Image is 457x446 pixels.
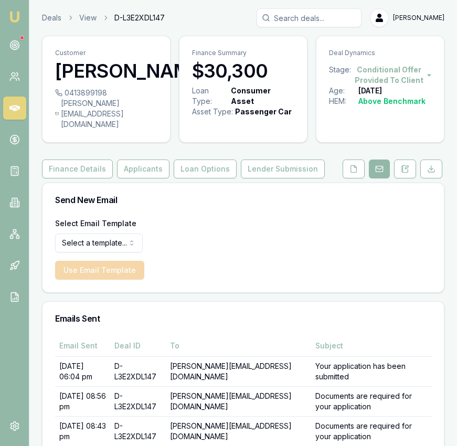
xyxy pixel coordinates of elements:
td: D-L3E2XDL147 [110,416,166,446]
div: [DATE] [358,86,382,96]
p: Customer [55,49,157,57]
div: Subject [315,341,427,351]
div: 0413899198 [55,88,157,98]
a: View [79,13,97,23]
td: [DATE] 08:43 pm [55,416,110,446]
a: Loan Options [172,160,239,178]
h3: $30,300 [192,60,294,81]
label: Select Email Template [55,219,136,228]
div: [PERSON_NAME][EMAIL_ADDRESS][DOMAIN_NAME] [55,98,157,130]
div: Deal ID [114,341,162,351]
input: Search deals [257,8,362,27]
td: [DATE] 08:56 pm [55,386,110,416]
h3: Emails Sent [55,314,431,323]
p: Finance Summary [192,49,294,57]
span: D-L3E2XDL147 [114,13,165,23]
div: Passenger Car [235,107,292,117]
div: HEM: [329,96,358,107]
h3: Send New Email [55,196,431,204]
td: [PERSON_NAME][EMAIL_ADDRESS][DOMAIN_NAME] [166,416,311,446]
button: Applicants [117,160,169,178]
button: Lender Submission [241,160,325,178]
td: Your application has been submitted [311,356,431,386]
div: Email Sent [59,341,106,351]
td: [DATE] 06:04 pm [55,356,110,386]
a: Finance Details [42,160,115,178]
a: Applicants [115,160,172,178]
td: Documents are required for your application [311,416,431,446]
button: Finance Details [42,160,113,178]
button: Conditional Offer Provided To Client [351,65,431,86]
p: Deal Dynamics [329,49,431,57]
div: Age: [329,86,358,96]
td: [PERSON_NAME][EMAIL_ADDRESS][DOMAIN_NAME] [166,356,311,386]
img: emu-icon-u.png [8,10,21,23]
a: Lender Submission [239,160,327,178]
td: D-L3E2XDL147 [110,356,166,386]
a: Deals [42,13,61,23]
div: Above Benchmark [358,96,426,107]
td: Documents are required for your application [311,386,431,416]
td: D-L3E2XDL147 [110,386,166,416]
div: Consumer Asset [231,86,292,107]
nav: breadcrumb [42,13,165,23]
button: Loan Options [174,160,237,178]
h3: [PERSON_NAME] [55,60,157,81]
div: Stage: [329,65,351,86]
div: To [170,341,307,351]
div: Asset Type : [192,107,233,117]
div: Loan Type: [192,86,229,107]
span: [PERSON_NAME] [393,14,444,22]
td: [PERSON_NAME][EMAIL_ADDRESS][DOMAIN_NAME] [166,386,311,416]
